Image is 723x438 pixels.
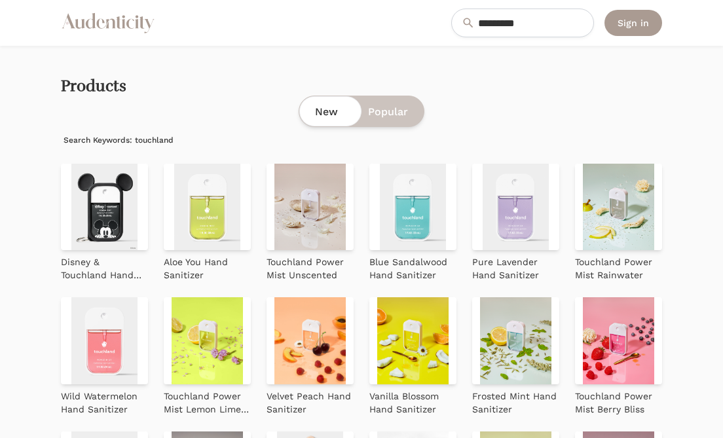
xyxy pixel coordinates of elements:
[61,384,148,416] a: Wild Watermelon Hand Sanitizer
[575,297,662,384] img: Touchland Power Mist Berry Bliss
[472,255,559,282] p: Pure Lavender Hand Sanitizer
[267,384,354,416] a: Velvet Peach Hand Sanitizer
[61,132,661,148] p: Search Keywords: touchland
[61,250,148,282] a: Disney & Touchland Hand Sanitizer & Holder Set - Special Edition
[369,250,456,282] a: Blue Sandalwood Hand Sanitizer
[61,77,126,96] h2: Products
[61,164,148,251] img: Disney & Touchland Hand Sanitizer & Holder Set - Special Edition
[472,297,559,384] img: Frosted Mint Hand Sanitizer
[164,390,251,416] p: Touchland Power Mist Lemon Lime Spritz
[315,104,338,120] span: New
[604,10,662,36] a: Sign in
[368,104,408,120] span: Popular
[575,250,662,282] a: Touchland Power Mist Rainwater
[164,250,251,282] a: Aloe You Hand Sanitizer
[369,164,456,251] img: Blue Sandalwood Hand Sanitizer
[472,164,559,251] img: Pure Lavender Hand Sanitizer
[267,250,354,282] a: Touchland Power Mist Unscented
[472,384,559,416] a: Frosted Mint Hand Sanitizer
[369,384,456,416] a: Vanilla Blossom Hand Sanitizer
[472,390,559,416] p: Frosted Mint Hand Sanitizer
[164,384,251,416] a: Touchland Power Mist Lemon Lime Spritz
[164,297,251,384] img: Touchland Power Mist Lemon Lime Spritz
[267,390,354,416] p: Velvet Peach Hand Sanitizer
[369,297,456,384] img: Vanilla Blossom Hand Sanitizer
[575,255,662,282] p: Touchland Power Mist Rainwater
[61,297,148,384] img: Wild Watermelon Hand Sanitizer
[164,164,251,251] img: Aloe You Hand Sanitizer
[575,164,662,251] img: Touchland Power Mist Rainwater
[369,255,456,282] p: Blue Sandalwood Hand Sanitizer
[369,390,456,416] p: Vanilla Blossom Hand Sanitizer
[267,297,354,384] img: Velvet Peach Hand Sanitizer
[267,164,354,251] img: Touchland Power Mist Unscented
[575,390,662,416] p: Touchland Power Mist Berry Bliss
[472,250,559,282] a: Pure Lavender Hand Sanitizer
[267,255,354,282] p: Touchland Power Mist Unscented
[164,255,251,282] p: Aloe You Hand Sanitizer
[61,390,148,416] p: Wild Watermelon Hand Sanitizer
[575,384,662,416] a: Touchland Power Mist Berry Bliss
[61,255,148,282] p: Disney & Touchland Hand Sanitizer & Holder Set - Special Edition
